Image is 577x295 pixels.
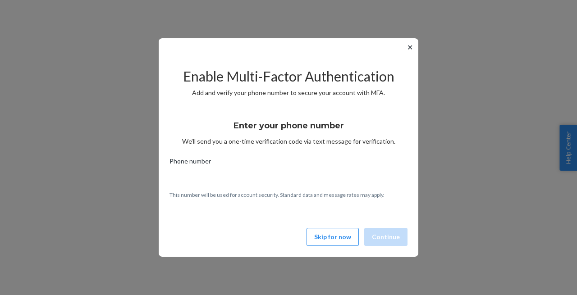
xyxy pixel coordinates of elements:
h3: Enter your phone number [234,120,344,132]
p: This number will be used for account security. Standard data and message rates may apply. [169,191,408,199]
span: Phone number [169,157,211,169]
button: ✕ [405,42,415,53]
div: We’ll send you a one-time verification code via text message for verification. [169,113,408,146]
p: Add and verify your phone number to secure your account with MFA. [169,88,408,97]
h2: Enable Multi-Factor Authentication [169,69,408,84]
button: Skip for now [307,228,359,246]
button: Continue [364,228,408,246]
